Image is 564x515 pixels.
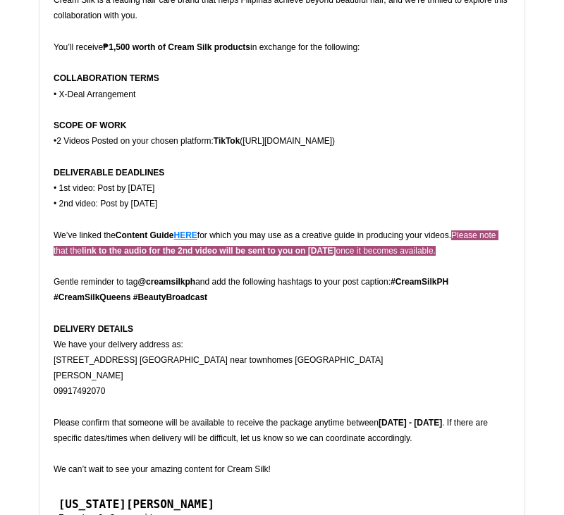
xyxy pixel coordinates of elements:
[174,230,197,240] span: HERE
[54,324,133,334] span: DELIVERY DETAILS
[379,418,442,428] span: [DATE] - [DATE]
[214,136,240,146] span: TikTok
[54,386,105,396] span: 09917492070
[54,230,116,240] span: We’ve linked the
[54,340,183,349] span: We have your delivery address as:
[54,42,103,52] span: You’ll receive
[197,230,451,240] span: for which you may use as a creative guide in producing your videos.
[82,246,336,256] span: link to the audio for the 2nd video will be sent to you on [DATE]
[174,228,197,241] a: HERE
[54,136,214,146] span: •2 Videos Posted on your chosen platform:
[54,418,490,443] span: . If there are specific dates/times when delivery will be difficult, let us know so we can coordi...
[103,42,250,52] span: ₱1,500 worth of Cream Silk products
[54,199,157,209] span: • 2nd video: Post by [DATE]
[137,277,195,287] span: @creamsilkph
[54,464,271,474] span: We can’t wait to see your amazing content for Cream Silk!
[336,246,435,256] span: once it becomes available.
[116,230,174,240] span: Content Guide
[54,168,164,178] span: DELIVERABLE DEADLINES
[195,277,391,287] span: and add the following hashtags to your post caption:
[54,73,159,83] span: COLLABORATION TERMS
[54,89,135,99] span: • X-Deal Arrangement
[54,277,137,287] span: Gentle reminder to tag
[54,371,123,380] span: [PERSON_NAME]
[54,230,498,256] span: Please note that the
[54,418,379,428] span: Please confirm that someone will be available to receive the package anytime between
[54,183,154,193] span: • 1st video: Post by [DATE]
[59,497,215,511] span: [US_STATE][PERSON_NAME]
[240,136,335,146] span: ([URL][DOMAIN_NAME])
[54,120,126,130] span: SCOPE OF WORK
[493,447,564,515] iframe: Chat Widget
[54,355,383,365] span: [STREET_ADDRESS] [GEOGRAPHIC_DATA] near townhomes [GEOGRAPHIC_DATA]
[250,42,360,52] span: in exchange for the following:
